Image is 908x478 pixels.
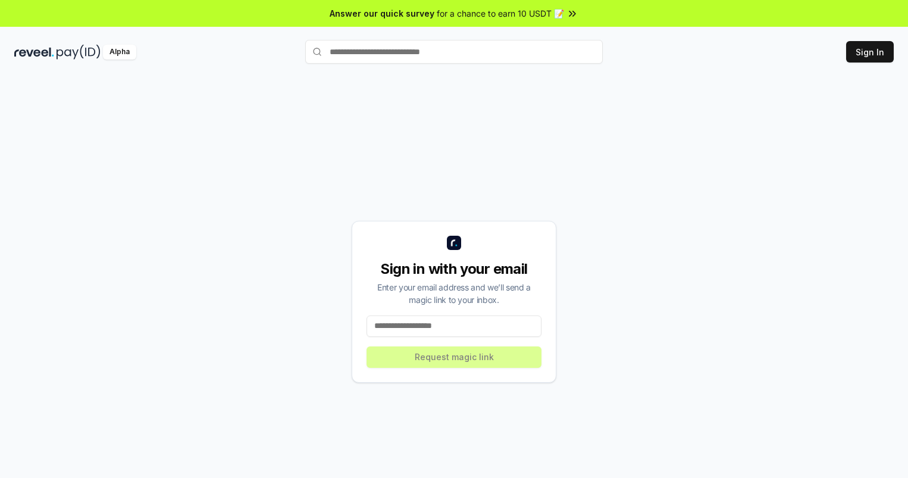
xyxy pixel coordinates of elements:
img: pay_id [57,45,101,60]
span: Answer our quick survey [330,7,434,20]
div: Enter your email address and we’ll send a magic link to your inbox. [367,281,541,306]
img: logo_small [447,236,461,250]
span: for a chance to earn 10 USDT 📝 [437,7,564,20]
div: Sign in with your email [367,260,541,279]
button: Sign In [846,41,894,63]
div: Alpha [103,45,136,60]
img: reveel_dark [14,45,54,60]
